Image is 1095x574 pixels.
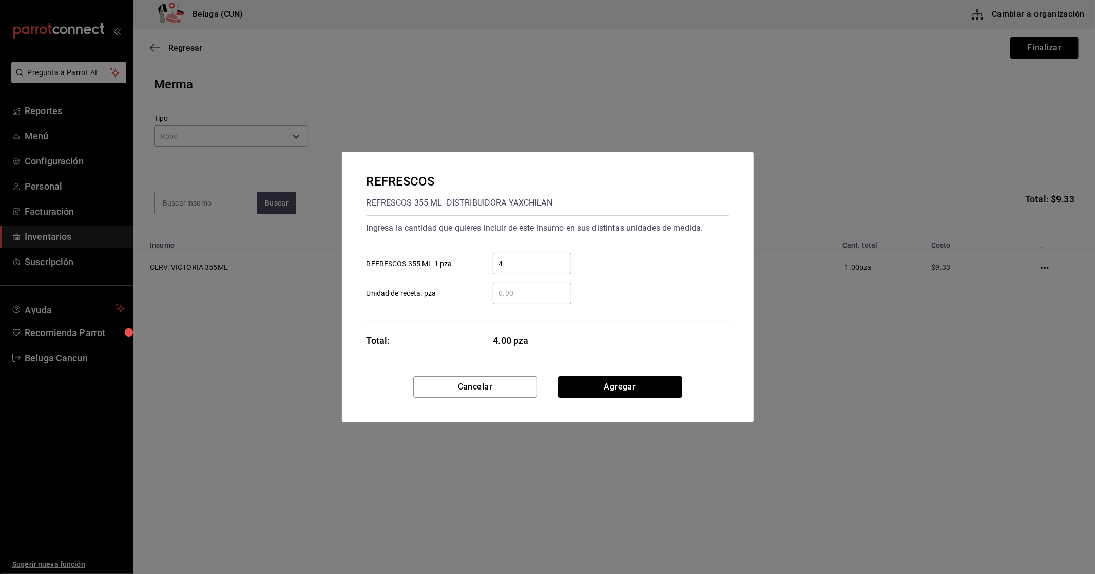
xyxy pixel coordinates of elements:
button: Cancelar [413,376,537,398]
button: Agregar [558,376,682,398]
input: REFRESCOS 355 ML 1 pza [493,257,571,270]
span: Unidad de receta: pza [367,288,436,299]
div: Total: [367,334,390,347]
span: REFRESCOS 355 ML 1 pza [367,258,452,269]
div: REFRESCOS [367,172,552,191]
div: REFRESCOS 355 ML - DISTRIBUIDORA YAXCHILAN [367,195,552,211]
div: Ingresa la cantidad que quieres incluir de este insumo en sus distintas unidades de medida. [367,220,729,236]
span: 4.00 pza [493,334,572,347]
input: Unidad de receta: pza [493,287,571,300]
